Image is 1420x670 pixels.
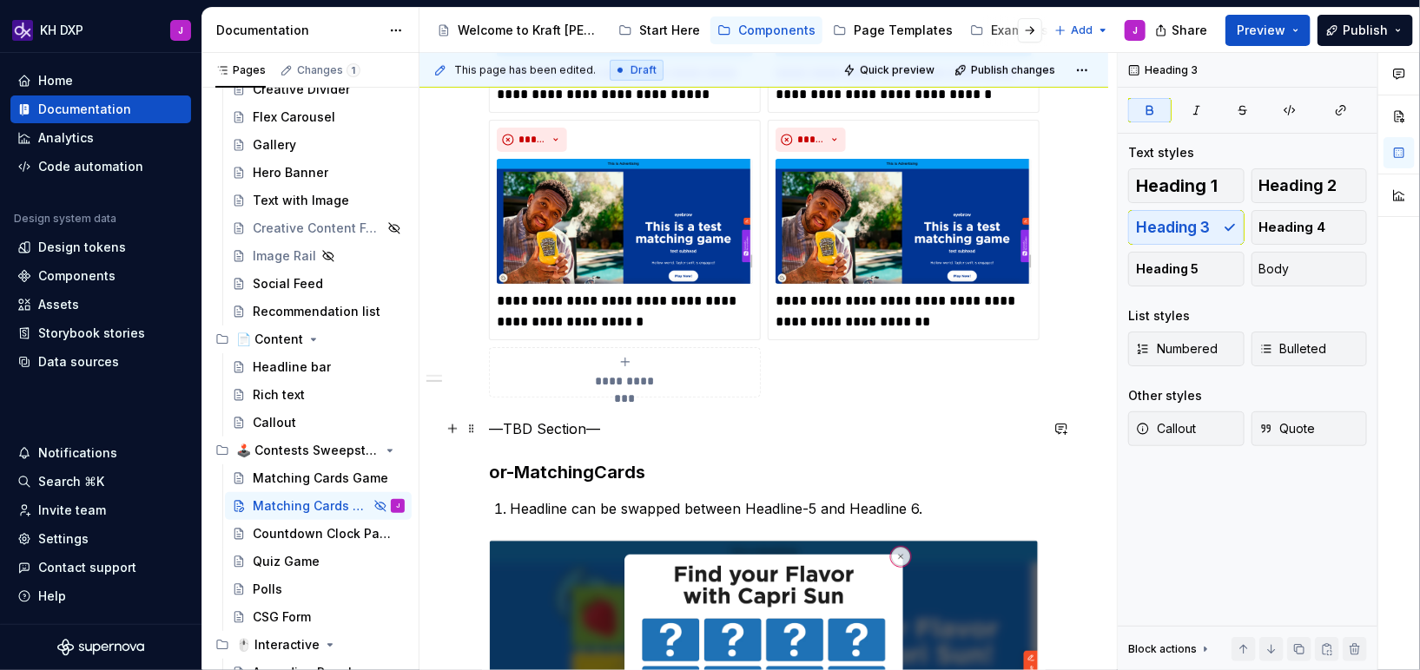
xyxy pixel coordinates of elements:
a: Components [10,262,191,290]
a: Polls [225,575,412,603]
div: Creative Content Feed [253,220,382,237]
div: Other styles [1128,387,1202,404]
div: Documentation [38,101,131,118]
a: Creative Divider [225,76,412,103]
div: Code automation [38,158,143,175]
span: Publish [1343,22,1388,39]
button: Search ⌘K [10,468,191,496]
div: Contact support [38,559,136,576]
a: Quiz Game [225,548,412,575]
span: Quote [1259,420,1316,437]
span: Quick preview [860,63,935,77]
a: Flex Carousel [225,103,412,131]
div: Analytics [38,129,94,147]
div: Settings [38,530,89,548]
img: 9bc6cafa-2a70-4c21-af88-b77447cecf6a.png [776,159,1032,284]
a: Invite team [10,496,191,524]
div: Text styles [1128,144,1194,161]
img: 0784b2da-6f85-42e6-8793-4468946223dc.png [12,20,33,41]
div: Rich text [253,386,305,404]
a: Start Here [611,16,707,44]
span: Add [1071,23,1093,37]
div: J [178,23,183,37]
button: KH DXPJ [3,11,198,49]
span: Numbered [1136,340,1218,358]
span: Heading 2 [1259,177,1337,194]
div: Welcome to Kraft [PERSON_NAME] [458,22,601,39]
div: CSG Form [253,608,311,626]
div: Block actions [1128,642,1197,656]
a: Recommendation list [225,298,412,325]
div: Countdown Clock Panel [253,525,396,542]
button: Publish [1318,15,1413,46]
a: Gallery [225,131,412,159]
a: Social Feed [225,270,412,298]
a: Design tokens [10,233,191,261]
a: Page Templates [826,16,960,44]
div: Components [38,267,116,285]
div: Headline bar [253,358,331,376]
div: Design tokens [38,239,126,256]
a: Home [10,67,191,95]
div: 🕹️ Contests Sweepstakes Games [236,442,380,459]
div: Invite team [38,502,106,519]
img: f9d43f56-af63-4243-adf0-7a8e7ea01774.png [497,159,753,284]
a: Analytics [10,124,191,152]
button: Numbered [1128,332,1245,366]
button: Callout [1128,411,1245,446]
p: Headline can be swapped between Headline-5 and Headline 6. [510,498,1039,519]
div: Callout [253,414,296,431]
a: Callout [225,409,412,437]
div: Image Rail [253,247,316,265]
div: Page Templates [854,22,953,39]
div: Documentation [216,22,380,39]
div: Hero Banner [253,164,328,181]
div: J [1133,23,1138,37]
a: Code automation [10,153,191,181]
strong: or-MatchingCards [489,462,645,483]
div: 🕹️ Contests Sweepstakes Games [208,437,412,464]
div: Social Feed [253,275,323,292]
button: Body [1252,252,1368,286]
div: Page tree [430,13,1046,48]
div: 🖱️ Interactive [208,631,412,659]
div: Flex Carousel [253,108,335,126]
a: Documentation [10,95,191,123]
button: Contact support [10,554,191,581]
div: Storybook stories [38,325,145,342]
div: 📄 Content [208,325,412,353]
div: Recommendation list [253,303,380,320]
div: Start Here [639,22,700,39]
a: Rich text [225,381,412,409]
div: Design system data [14,212,116,226]
a: Countdown Clock Panel [225,520,412,548]
div: Matching Cards Game [253,497,368,515]
div: Assets [38,296,79,313]
div: Creative Divider [253,81,350,98]
span: Body [1259,260,1290,278]
a: CSG Form [225,603,412,631]
a: Assets [10,291,191,319]
a: Text with Image [225,187,412,214]
button: Help [10,582,191,610]
button: Heading 4 [1252,210,1368,245]
button: Publish changes [949,58,1063,82]
a: Matching Cards GameJ [225,492,412,520]
span: Heading 1 [1136,177,1218,194]
span: Share [1172,22,1207,39]
p: —TBD Section— [489,418,1039,439]
div: List styles [1128,307,1190,325]
div: Text with Image [253,192,349,209]
button: Add [1049,18,1114,43]
a: Examples [963,16,1055,44]
button: Quick preview [838,58,942,82]
div: Notifications [38,444,117,462]
button: Heading 2 [1252,168,1368,203]
button: Bulleted [1252,332,1368,366]
div: Home [38,72,73,89]
button: Share [1146,15,1219,46]
a: Settings [10,525,191,553]
div: J [396,497,400,515]
svg: Supernova Logo [57,639,144,656]
button: Preview [1225,15,1311,46]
